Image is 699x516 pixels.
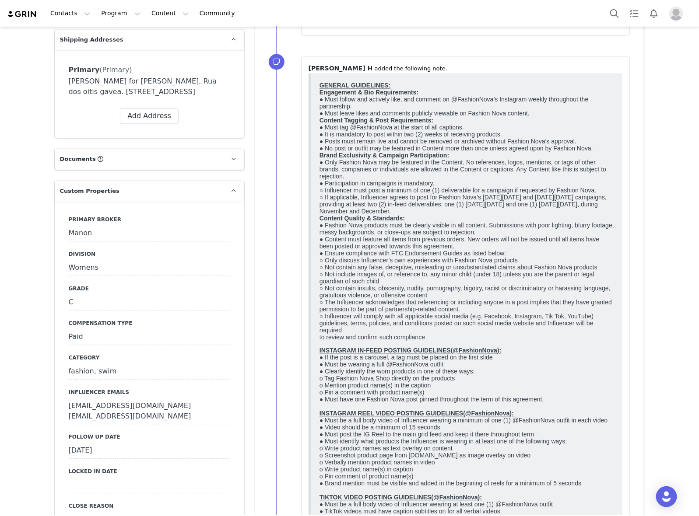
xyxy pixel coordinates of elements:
div: [EMAIL_ADDRESS][DOMAIN_NAME] [EMAIL_ADDRESS][DOMAIN_NAME] [69,399,230,425]
strong: TIKTOK VIDEO POSTING GUIDELINES(@FashionNova): [4,415,166,422]
div: fashion, swim [69,364,230,380]
span: (Primary) [99,66,132,74]
strong: Content Quality & Standards: [4,136,89,143]
strong: Content Tagging & Post Requirements: [4,38,117,45]
p: Big influencer in [GEOGRAPHIC_DATA] Content to recommend for her deal : [URL][DOMAIN_NAME] [URL][... [4,3,298,45]
label: Division [69,251,230,258]
p: ⁨ ⁩ ⁨added⁩ the following note. [309,64,623,73]
button: Profile [664,7,692,21]
button: Search [605,3,624,23]
strong: INSTAGRAM REEL VIDEO POSTING GUIDELINES(@FashionNova): [4,331,198,338]
label: Close Reason [69,502,230,510]
span: Primary [69,66,100,74]
img: placeholder-profile.jpg [669,7,683,21]
label: Primary Broker [69,216,230,224]
strong: INSTAGRAM IN-FEED POSTING GUIDELINES(@FashionNova): [4,268,186,275]
a: Community [194,3,244,23]
span: Documents [60,155,96,164]
label: Category [69,354,230,362]
strong: GENERAL GUIDELINES: [4,3,74,10]
strong: Context for Deal [4,3,51,10]
span: Custom Properties [60,187,119,196]
p: ● Must follow and actively like, and comment on @FashionNova’s Instagram weekly throughout the pa... [4,3,298,262]
body: Rich Text Area. Press ALT-0 for help. [7,7,359,17]
div: Paid [69,330,230,345]
div: C [69,295,230,311]
div: [PERSON_NAME] for [PERSON_NAME], Rua dos oitis gavea. [STREET_ADDRESS] [69,77,230,98]
strong: Brand Exclusivity & Campaign Participation: [4,73,133,80]
button: Notifications [644,3,664,23]
button: Content [146,3,194,23]
img: grin logo [7,10,38,18]
div: Open Intercom Messenger [656,486,677,507]
label: Influencer Emails [69,389,230,397]
label: Follow Up Date [69,433,230,441]
span: [DATE] 11:44 PM [309,21,352,28]
button: Add Address [120,108,179,124]
button: Contacts [45,3,95,23]
label: Locked In Date [69,468,230,476]
span: [PERSON_NAME] H [309,65,373,72]
label: Grade [69,285,230,293]
div: [DATE] [69,443,230,459]
label: Compensation Type [69,320,230,328]
span: Shipping Addresses [60,36,123,45]
div: Womens [69,261,230,276]
div: Manon [69,226,230,242]
strong: Engagement & Bio Requirements: [4,10,102,17]
button: Program [96,3,146,23]
a: Tasks [625,3,644,23]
